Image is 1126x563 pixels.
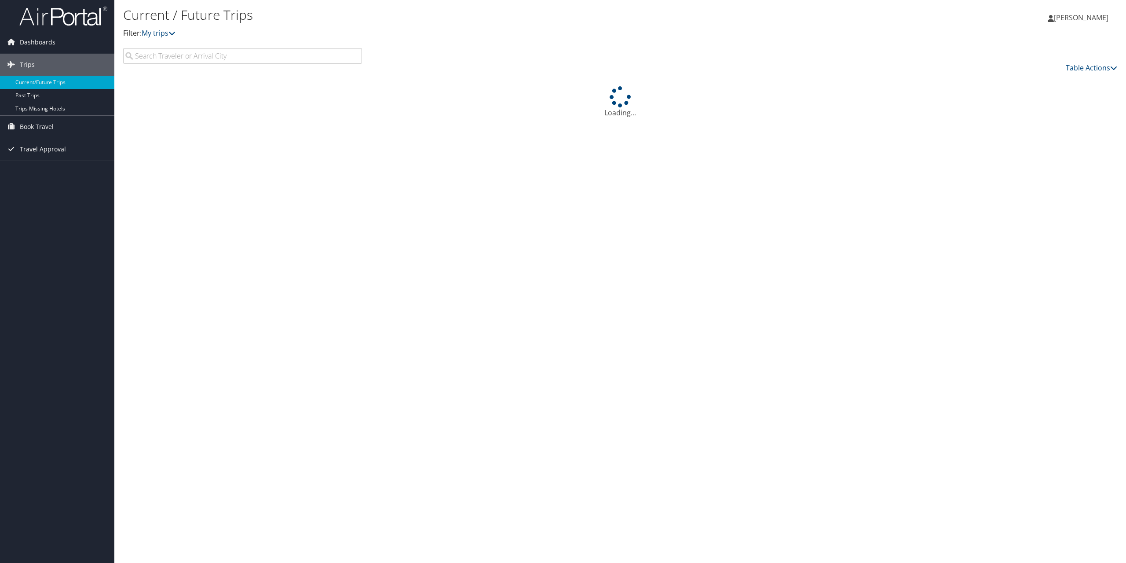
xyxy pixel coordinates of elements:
a: Table Actions [1066,63,1117,73]
a: My trips [142,28,175,38]
span: Trips [20,54,35,76]
span: Dashboards [20,31,55,53]
h1: Current / Future Trips [123,6,786,24]
span: Book Travel [20,116,54,138]
input: Search Traveler or Arrival City [123,48,362,64]
a: [PERSON_NAME] [1048,4,1117,31]
span: [PERSON_NAME] [1054,13,1108,22]
span: Travel Approval [20,138,66,160]
img: airportal-logo.png [19,6,107,26]
p: Filter: [123,28,786,39]
div: Loading... [123,86,1117,118]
